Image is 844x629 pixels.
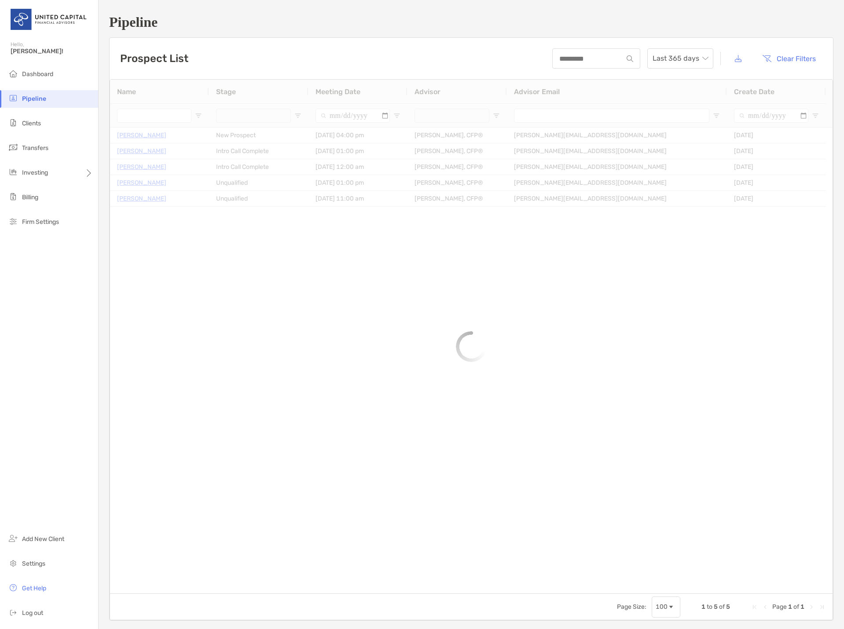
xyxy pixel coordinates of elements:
img: input icon [627,55,633,62]
span: 5 [714,603,718,611]
span: Last 365 days [653,49,708,68]
img: pipeline icon [8,93,18,103]
img: logout icon [8,607,18,618]
span: Investing [22,169,48,176]
span: Firm Settings [22,218,59,226]
div: Page Size [652,596,680,618]
h3: Prospect List [120,52,188,65]
span: Page [772,603,787,611]
span: Add New Client [22,535,64,543]
span: Settings [22,560,45,567]
h1: Pipeline [109,14,833,30]
img: dashboard icon [8,68,18,79]
span: 5 [726,603,730,611]
span: Transfers [22,144,48,152]
div: First Page [751,603,758,611]
span: Pipeline [22,95,46,102]
div: Next Page [808,603,815,611]
div: Page Size: [617,603,646,611]
span: Dashboard [22,70,53,78]
span: [PERSON_NAME]! [11,48,93,55]
img: get-help icon [8,582,18,593]
span: to [707,603,712,611]
span: Billing [22,194,38,201]
button: Clear Filters [756,49,822,68]
span: Get Help [22,585,46,592]
img: settings icon [8,558,18,568]
img: billing icon [8,191,18,202]
span: 1 [701,603,705,611]
div: Previous Page [762,603,769,611]
img: add_new_client icon [8,533,18,544]
img: investing icon [8,167,18,177]
img: firm-settings icon [8,216,18,227]
img: clients icon [8,117,18,128]
span: of [793,603,799,611]
img: United Capital Logo [11,4,88,35]
span: of [719,603,725,611]
span: 1 [788,603,792,611]
span: Clients [22,120,41,127]
div: 100 [656,603,668,611]
span: Log out [22,609,43,617]
img: transfers icon [8,142,18,153]
div: Last Page [818,603,826,611]
span: 1 [800,603,804,611]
